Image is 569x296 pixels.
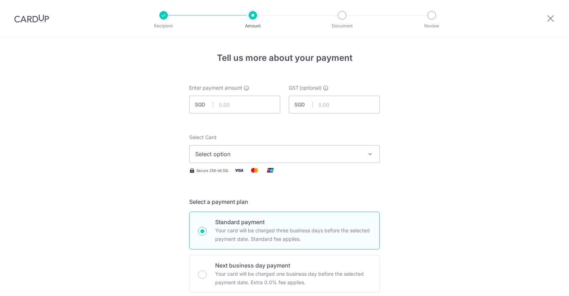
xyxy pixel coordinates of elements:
[137,22,190,30] p: Recipient
[299,84,321,91] span: (optional)
[405,22,458,30] p: Review
[248,166,262,175] img: Mastercard
[189,52,380,64] h4: Tell us more about your payment
[316,22,368,30] p: Document
[189,197,380,206] h5: Select a payment plan
[289,84,299,91] span: GST
[189,134,217,140] span: translation missing: en.payables.payment_networks.credit_card.summary.labels.select_card
[523,275,562,292] iframe: Opens a widget where you can find more information
[14,14,49,23] img: CardUp
[195,101,213,108] span: SGD
[263,166,277,175] img: Union Pay
[232,166,246,175] img: Visa
[195,150,361,158] span: Select option
[189,84,242,91] span: Enter payment amount
[189,145,380,163] button: Select option
[196,168,229,173] span: Secure 256-bit SSL
[294,101,313,108] span: SGD
[215,226,371,243] p: Your card will be charged three business days before the selected payment date. Standard fee appl...
[289,96,380,113] input: 0.00
[215,218,371,226] p: Standard payment
[227,22,279,30] p: Amount
[189,96,280,113] input: 0.00
[215,270,371,287] p: Your card will be charged one business day before the selected payment date. Extra 0.0% fee applies.
[215,261,371,270] p: Next business day payment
